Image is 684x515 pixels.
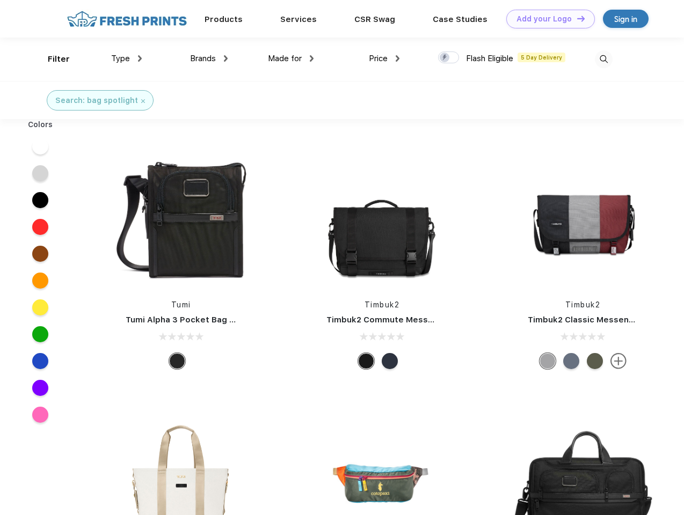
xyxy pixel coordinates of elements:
[55,95,138,106] div: Search: bag spotlight
[126,315,251,325] a: Tumi Alpha 3 Pocket Bag Small
[110,146,252,289] img: func=resize&h=266
[190,54,216,63] span: Brands
[587,353,603,369] div: Eco Army
[610,353,627,369] img: more.svg
[540,353,556,369] div: Eco Rind Pop
[516,14,572,24] div: Add your Logo
[169,353,185,369] div: Black
[614,13,637,25] div: Sign in
[141,99,145,103] img: filter_cancel.svg
[48,53,70,65] div: Filter
[466,54,513,63] span: Flash Eligible
[64,10,190,28] img: fo%20logo%202.webp
[20,119,61,130] div: Colors
[358,353,374,369] div: Eco Black
[565,300,601,309] a: Timbuk2
[528,315,661,325] a: Timbuk2 Classic Messenger Bag
[111,54,130,63] span: Type
[382,353,398,369] div: Eco Nautical
[518,53,565,62] span: 5 Day Delivery
[365,300,400,309] a: Timbuk2
[138,55,142,62] img: dropdown.png
[396,55,399,62] img: dropdown.png
[369,54,388,63] span: Price
[326,315,470,325] a: Timbuk2 Commute Messenger Bag
[512,146,654,289] img: func=resize&h=266
[310,55,314,62] img: dropdown.png
[310,146,453,289] img: func=resize&h=266
[171,300,191,309] a: Tumi
[563,353,579,369] div: Eco Lightbeam
[268,54,302,63] span: Made for
[577,16,585,21] img: DT
[603,10,649,28] a: Sign in
[224,55,228,62] img: dropdown.png
[205,14,243,24] a: Products
[595,50,613,68] img: desktop_search.svg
